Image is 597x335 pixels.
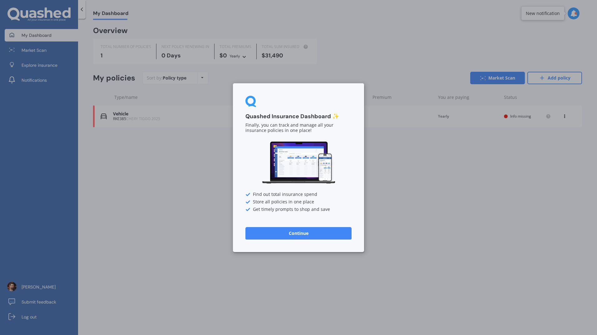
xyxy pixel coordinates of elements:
[245,123,352,133] p: Finally, you can track and manage all your insurance policies in one place!
[245,192,352,197] div: Find out total insurance spend
[245,113,352,120] h3: Quashed Insurance Dashboard ✨
[261,141,336,185] img: Dashboard
[245,207,352,212] div: Get timely prompts to shop and save
[245,227,352,239] button: Continue
[245,199,352,204] div: Store all policies in one place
